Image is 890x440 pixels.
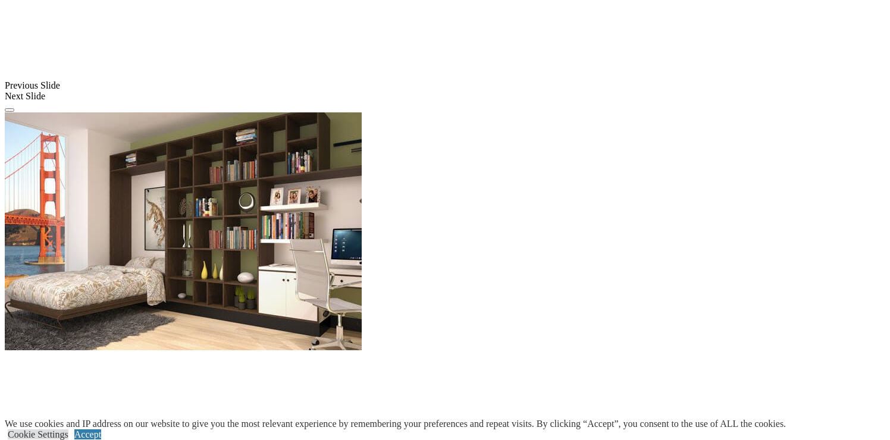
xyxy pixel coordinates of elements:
a: Cookie Settings [8,429,68,439]
div: Previous Slide [5,80,885,91]
button: Click here to pause slide show [5,108,14,112]
img: Banner for mobile view [5,112,362,350]
div: We use cookies and IP address on our website to give you the most relevant experience by remember... [5,419,786,429]
a: Accept [74,429,101,439]
div: Next Slide [5,91,885,102]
